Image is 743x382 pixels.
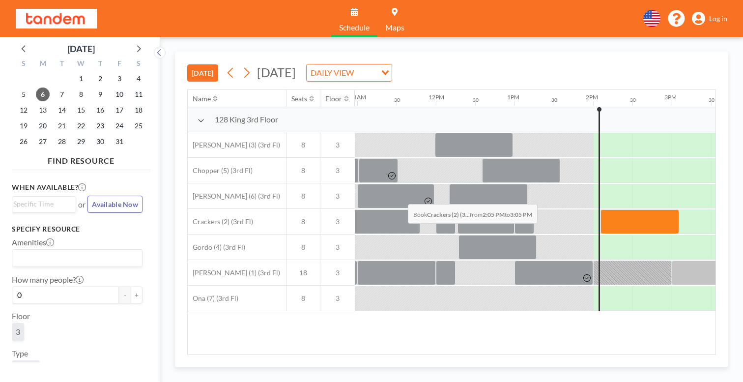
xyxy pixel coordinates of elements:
[36,103,50,117] span: Monday, October 13, 2025
[188,268,280,277] span: [PERSON_NAME] (1) (3rd Fl)
[16,327,20,336] span: 3
[257,65,296,80] span: [DATE]
[55,103,69,117] span: Tuesday, October 14, 2025
[132,88,145,101] span: Saturday, October 11, 2025
[215,115,278,124] span: 128 King 3rd Floor
[408,204,538,224] span: Book from to
[193,94,211,103] div: Name
[427,211,470,218] b: Crackers (2) (3...
[78,200,86,209] span: or
[87,196,143,213] button: Available Now
[53,58,72,71] div: T
[12,152,150,166] h4: FIND RESOURCE
[320,166,355,175] span: 3
[74,103,88,117] span: Wednesday, October 15, 2025
[320,243,355,252] span: 3
[664,93,677,101] div: 3PM
[188,217,253,226] span: Crackers (2) (3rd Fl)
[586,93,598,101] div: 2PM
[119,287,131,303] button: -
[709,14,727,23] span: Log in
[286,141,320,149] span: 8
[429,93,444,101] div: 12PM
[93,119,107,133] span: Thursday, October 23, 2025
[132,119,145,133] span: Saturday, October 25, 2025
[131,287,143,303] button: +
[507,93,519,101] div: 1PM
[350,93,366,101] div: 11AM
[394,97,400,103] div: 30
[510,211,532,218] b: 3:05 PM
[67,42,95,56] div: [DATE]
[92,200,138,208] span: Available Now
[90,58,110,71] div: T
[17,119,30,133] span: Sunday, October 19, 2025
[110,58,129,71] div: F
[132,72,145,86] span: Saturday, October 4, 2025
[188,192,280,201] span: [PERSON_NAME] (6) (3rd Fl)
[93,88,107,101] span: Thursday, October 9, 2025
[14,58,33,71] div: S
[72,58,91,71] div: W
[385,24,404,31] span: Maps
[286,192,320,201] span: 8
[320,268,355,277] span: 3
[12,275,84,285] label: How many people?
[325,94,342,103] div: Floor
[630,97,636,103] div: 30
[12,225,143,234] h3: Specify resource
[483,211,505,218] b: 2:05 PM
[357,66,375,79] input: Search for option
[93,103,107,117] span: Thursday, October 16, 2025
[473,97,479,103] div: 30
[93,72,107,86] span: Thursday, October 2, 2025
[16,9,97,29] img: organization-logo
[307,64,392,81] div: Search for option
[187,64,218,82] button: [DATE]
[13,252,137,264] input: Search for option
[709,97,714,103] div: 30
[12,237,54,247] label: Amenities
[55,119,69,133] span: Tuesday, October 21, 2025
[74,135,88,148] span: Wednesday, October 29, 2025
[74,72,88,86] span: Wednesday, October 1, 2025
[113,88,126,101] span: Friday, October 10, 2025
[12,250,142,266] div: Search for option
[13,199,70,209] input: Search for option
[17,135,30,148] span: Sunday, October 26, 2025
[320,141,355,149] span: 3
[55,135,69,148] span: Tuesday, October 28, 2025
[17,88,30,101] span: Sunday, October 5, 2025
[291,94,307,103] div: Seats
[188,141,280,149] span: [PERSON_NAME] (3) (3rd Fl)
[36,135,50,148] span: Monday, October 27, 2025
[12,349,28,358] label: Type
[93,135,107,148] span: Thursday, October 30, 2025
[113,72,126,86] span: Friday, October 3, 2025
[286,294,320,303] span: 8
[17,103,30,117] span: Sunday, October 12, 2025
[286,268,320,277] span: 18
[132,103,145,117] span: Saturday, October 18, 2025
[309,66,356,79] span: DAILY VIEW
[36,119,50,133] span: Monday, October 20, 2025
[113,119,126,133] span: Friday, October 24, 2025
[12,311,30,321] label: Floor
[692,12,727,26] a: Log in
[320,192,355,201] span: 3
[286,217,320,226] span: 8
[286,166,320,175] span: 8
[113,135,126,148] span: Friday, October 31, 2025
[74,88,88,101] span: Wednesday, October 8, 2025
[12,197,76,211] div: Search for option
[33,58,53,71] div: M
[320,294,355,303] span: 3
[36,88,50,101] span: Monday, October 6, 2025
[320,217,355,226] span: 3
[551,97,557,103] div: 30
[286,243,320,252] span: 8
[129,58,148,71] div: S
[74,119,88,133] span: Wednesday, October 22, 2025
[188,243,245,252] span: Gordo (4) (3rd Fl)
[339,24,370,31] span: Schedule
